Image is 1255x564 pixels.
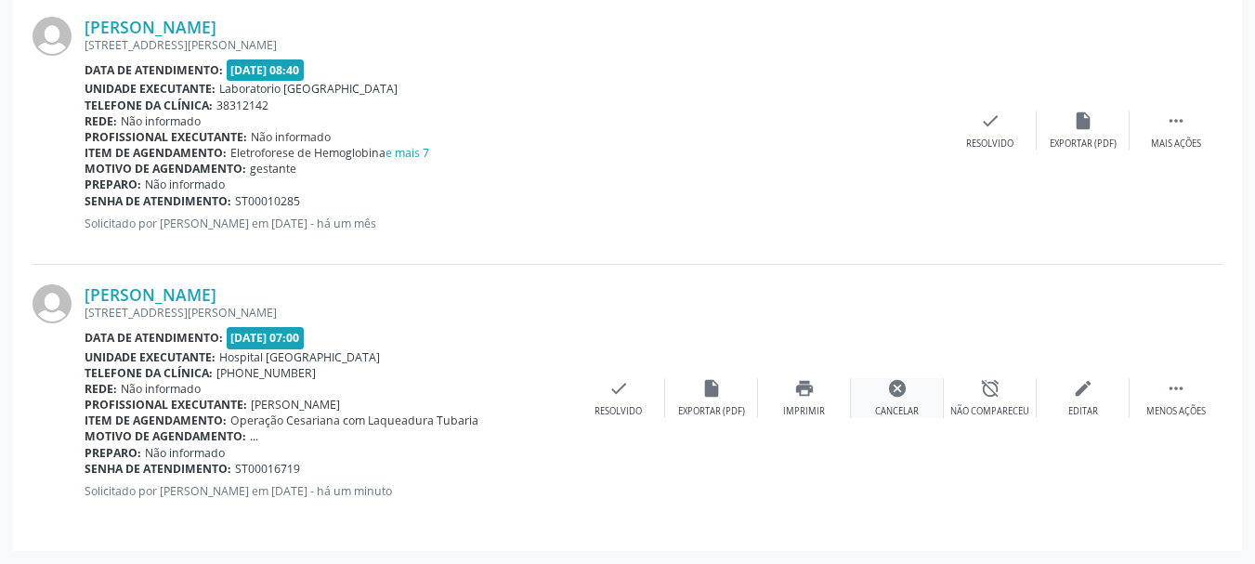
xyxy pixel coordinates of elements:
i: print [794,378,815,399]
span: Não informado [121,381,201,397]
p: Solicitado por [PERSON_NAME] em [DATE] - há um minuto [85,483,572,499]
div: Editar [1068,405,1098,418]
span: Não informado [121,113,201,129]
div: Resolvido [966,138,1013,151]
b: Profissional executante: [85,397,247,413]
b: Unidade executante: [85,349,216,365]
img: img [33,284,72,323]
span: Não informado [145,177,225,192]
b: Unidade executante: [85,81,216,97]
div: Exportar (PDF) [1050,138,1117,151]
p: Solicitado por [PERSON_NAME] em [DATE] - há um mês [85,216,944,231]
b: Senha de atendimento: [85,193,231,209]
a: [PERSON_NAME] [85,284,216,305]
span: Hospital [GEOGRAPHIC_DATA] [219,349,380,365]
b: Data de atendimento: [85,62,223,78]
b: Data de atendimento: [85,330,223,346]
i:  [1166,111,1186,131]
i: insert_drive_file [701,378,722,399]
div: Não compareceu [950,405,1029,418]
span: ... [250,428,258,444]
div: [STREET_ADDRESS][PERSON_NAME] [85,37,944,53]
span: ST00016719 [235,461,300,477]
span: ST00010285 [235,193,300,209]
div: Menos ações [1146,405,1206,418]
span: Operação Cesariana com Laqueadura Tubaria [230,413,478,428]
span: 38312142 [216,98,268,113]
div: Imprimir [783,405,825,418]
b: Preparo: [85,177,141,192]
i: insert_drive_file [1073,111,1093,131]
a: [PERSON_NAME] [85,17,216,37]
b: Telefone da clínica: [85,98,213,113]
span: [DATE] 08:40 [227,59,305,81]
span: Não informado [251,129,331,145]
b: Rede: [85,381,117,397]
span: gestante [250,161,296,177]
i: alarm_off [980,378,1000,399]
b: Preparo: [85,445,141,461]
b: Telefone da clínica: [85,365,213,381]
div: [STREET_ADDRESS][PERSON_NAME] [85,305,572,321]
span: [PERSON_NAME] [251,397,340,413]
div: Mais ações [1151,138,1201,151]
span: Não informado [145,445,225,461]
div: Exportar (PDF) [678,405,745,418]
span: Eletroforese de Hemoglobina [230,145,429,161]
i: edit [1073,378,1093,399]
b: Senha de atendimento: [85,461,231,477]
b: Rede: [85,113,117,129]
span: Laboratorio [GEOGRAPHIC_DATA] [219,81,398,97]
a: e mais 7 [386,145,429,161]
span: [PHONE_NUMBER] [216,365,316,381]
div: Cancelar [875,405,919,418]
b: Item de agendamento: [85,413,227,428]
div: Resolvido [595,405,642,418]
b: Profissional executante: [85,129,247,145]
i: check [980,111,1000,131]
img: img [33,17,72,56]
b: Motivo de agendamento: [85,161,246,177]
i: check [608,378,629,399]
span: [DATE] 07:00 [227,327,305,348]
b: Item de agendamento: [85,145,227,161]
b: Motivo de agendamento: [85,428,246,444]
i: cancel [887,378,908,399]
i:  [1166,378,1186,399]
